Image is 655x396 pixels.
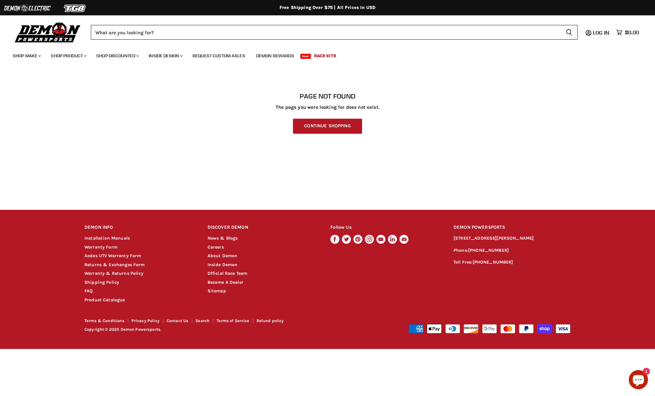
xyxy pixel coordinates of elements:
a: Log in [590,30,613,36]
p: Toll Free: [454,259,571,266]
a: About Demon [208,253,238,258]
p: The page you were looking for does not exist. [84,105,571,110]
inbox-online-store-chat: Shopify online store chat [627,370,650,391]
a: [PHONE_NUMBER] [468,248,509,253]
a: Terms of Service [217,318,249,323]
a: Contact Us [167,318,189,323]
span: Log in [593,29,609,36]
a: Aodes UTV Warranty Form [84,253,141,258]
a: Become A Dealer [208,280,243,285]
a: Official Race Team [208,271,248,276]
a: Inside Demon [144,49,186,62]
input: Search [91,25,561,40]
a: Refund policy [256,318,284,323]
a: FAQ [84,288,93,294]
a: [PHONE_NUMBER] [473,259,513,265]
a: Product Catalogue [84,297,125,303]
p: Phone: [454,247,571,254]
p: Copyright © 2025 Demon Powersports. [84,327,328,332]
a: Search [195,318,209,323]
img: Demon Powersports [13,21,83,44]
a: Shipping Policy [84,280,119,285]
h2: Follow Us [330,220,441,235]
a: Shop Product [46,49,90,62]
a: News & Blogs [208,235,238,241]
h2: DEMON INFO [84,220,195,235]
span: $0.00 [625,29,639,36]
a: Sitemap [208,288,226,294]
a: Request Custom Axles [188,49,250,62]
a: Shop Discounted [91,49,143,62]
h2: DEMON POWERSPORTS [454,220,571,235]
a: Warranty & Returns Policy [84,271,143,276]
h1: Page not found [84,92,571,100]
a: Privacy Policy [131,318,160,323]
a: Race Kits [309,49,341,62]
button: Search [561,25,578,40]
a: Careers [208,244,224,250]
span: New! [300,54,311,59]
h2: DISCOVER DEMON [208,220,319,235]
a: Continue Shopping [293,119,362,134]
form: Product [91,25,578,40]
nav: Footer [84,319,328,325]
img: TGB Logo 2 [51,2,99,14]
a: Terms & Conditions [84,318,124,323]
a: $0.00 [613,28,642,37]
a: Returns & Exchanges Form [84,262,145,267]
img: Demon Electric Logo 2 [3,2,51,14]
a: Inside Demon [208,262,238,267]
a: Shop Make [8,49,45,62]
a: Warranty Form [84,244,117,250]
div: Free Shipping Over $75 | All Prices In USD [72,5,583,11]
a: Installation Manuals [84,235,130,241]
a: Demon Rewards [251,49,299,62]
ul: Main menu [8,47,637,62]
p: [STREET_ADDRESS][PERSON_NAME] [454,235,571,242]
